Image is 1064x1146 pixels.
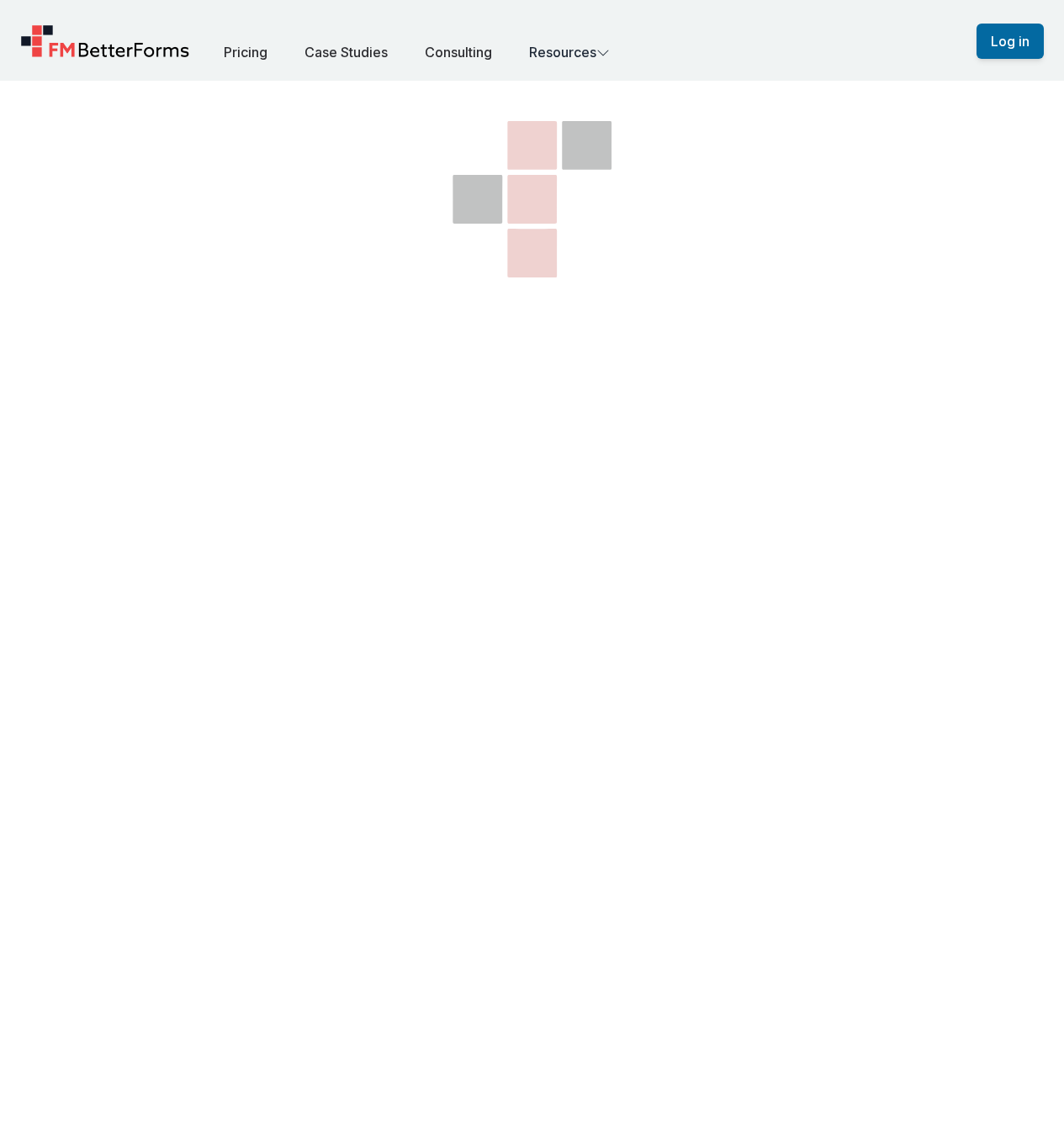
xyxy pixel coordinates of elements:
a: Consulting [425,44,492,61]
button: Resources [529,42,610,62]
a: Pricing [224,44,267,61]
a: Case Studies [304,44,388,61]
button: Log in [977,24,1044,59]
a: Home [20,24,190,58]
